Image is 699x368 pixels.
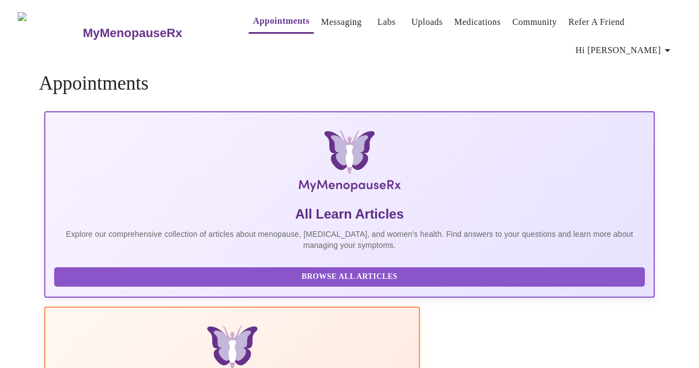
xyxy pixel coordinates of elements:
img: MyMenopauseRx Logo [146,130,553,196]
button: Labs [369,11,404,33]
button: Browse All Articles [54,267,644,287]
a: Appointments [253,13,309,29]
button: Hi [PERSON_NAME] [571,39,679,61]
img: MyMenopauseRx Logo [18,12,81,54]
h4: Appointments [39,72,660,95]
button: Appointments [249,10,314,34]
button: Medications [450,11,505,33]
span: Browse All Articles [65,270,633,284]
button: Messaging [317,11,366,33]
button: Uploads [407,11,448,33]
span: Hi [PERSON_NAME] [576,43,674,58]
h3: MyMenopauseRx [83,26,182,40]
button: Community [508,11,561,33]
p: Explore our comprehensive collection of articles about menopause, [MEDICAL_DATA], and women's hea... [54,229,644,251]
a: Refer a Friend [569,14,625,30]
a: Messaging [321,14,361,30]
a: Medications [454,14,501,30]
button: Refer a Friend [564,11,629,33]
a: Uploads [412,14,443,30]
a: Browse All Articles [54,271,647,281]
a: MyMenopauseRx [81,14,226,53]
a: Labs [377,14,396,30]
a: Community [512,14,557,30]
h5: All Learn Articles [54,205,644,223]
